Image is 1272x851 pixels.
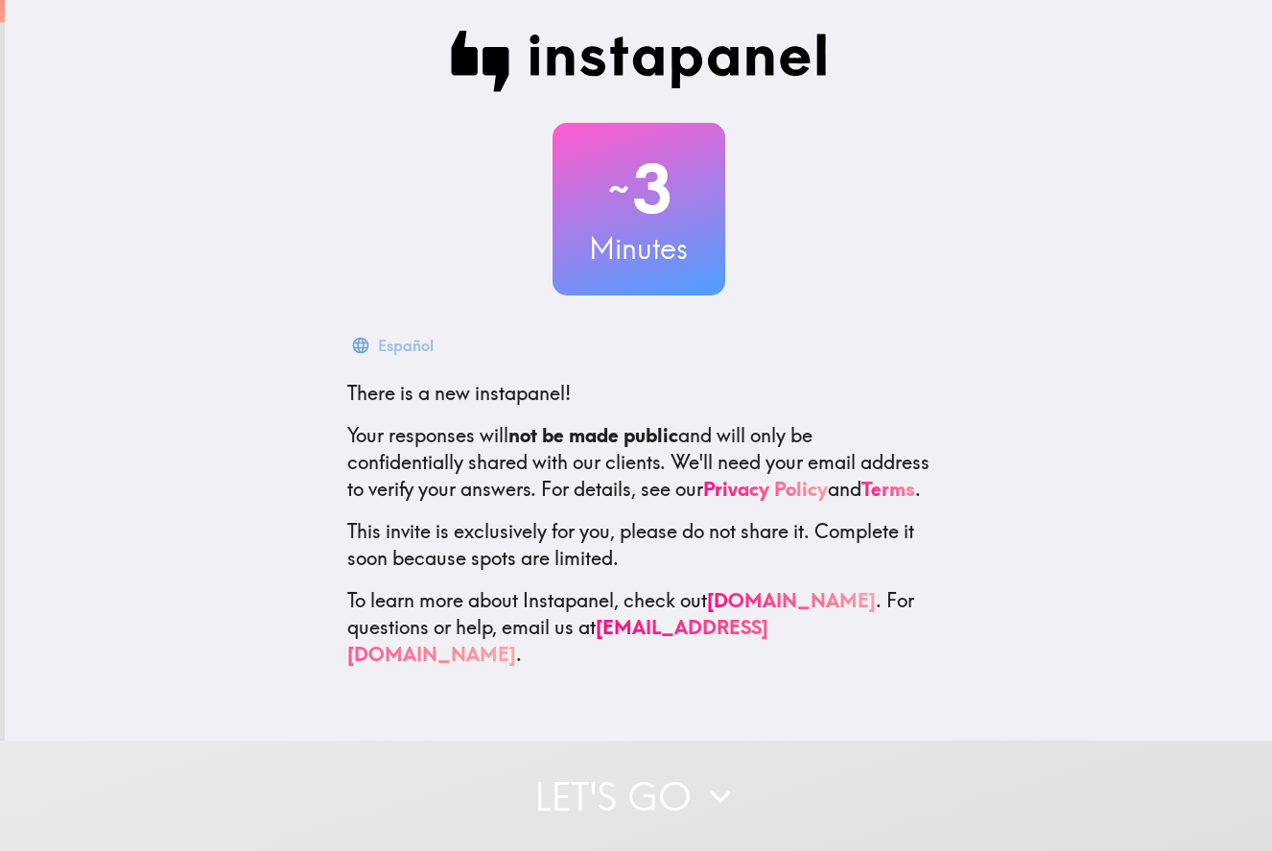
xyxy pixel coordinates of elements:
[508,423,678,447] b: not be made public
[553,150,725,228] h2: 3
[861,477,915,501] a: Terms
[347,381,571,405] span: There is a new instapanel!
[451,31,827,92] img: Instapanel
[347,615,768,666] a: [EMAIL_ADDRESS][DOMAIN_NAME]
[707,588,876,612] a: [DOMAIN_NAME]
[347,422,930,503] p: Your responses will and will only be confidentially shared with our clients. We'll need your emai...
[347,518,930,572] p: This invite is exclusively for you, please do not share it. Complete it soon because spots are li...
[553,228,725,269] h3: Minutes
[605,160,632,218] span: ~
[703,477,828,501] a: Privacy Policy
[347,326,441,365] button: Español
[347,587,930,668] p: To learn more about Instapanel, check out . For questions or help, email us at .
[378,332,434,359] div: Español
